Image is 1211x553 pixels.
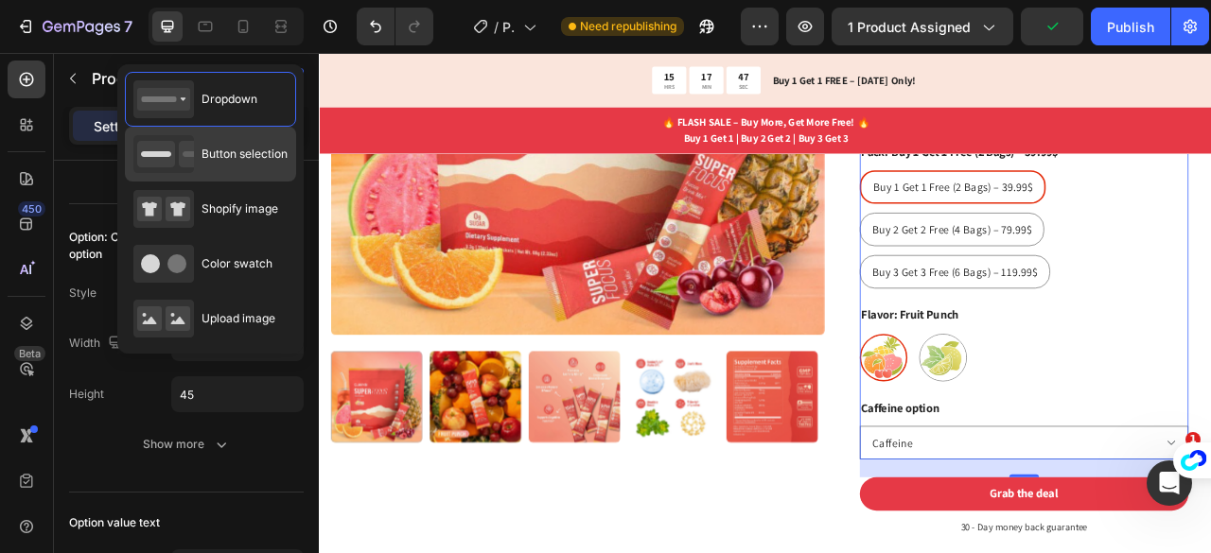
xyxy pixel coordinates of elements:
[848,17,971,37] span: 1 product assigned
[580,18,676,35] span: Need republishing
[704,269,914,287] span: Buy 3 Get 3 Free (6 Bags) – 119.99$
[69,514,160,531] div: Option value text
[202,310,275,327] span: Upload image
[94,116,147,136] p: Settings
[202,91,257,108] span: Dropdown
[1147,460,1192,506] iframe: Intercom live chat
[576,25,1133,44] p: Buy 1 Get 1 FREE – [DATE] Only!
[357,8,433,45] div: Undo/Redo
[1185,432,1201,447] span: 1
[1091,8,1170,45] button: Publish
[1107,17,1154,37] div: Publish
[704,216,907,233] span: Buy 2 Get 2 Free (4 Bags) – 79.99$
[8,8,141,45] button: 7
[202,255,272,272] span: Color swatch
[69,285,97,302] div: Style
[18,201,45,216] div: 450
[502,17,516,37] span: Product Page - [DATE] 10:51:13
[202,146,288,163] span: Button selection
[319,53,1211,553] iframe: To enrich screen reader interactions, please activate Accessibility in Grammarly extension settings
[14,346,45,361] div: Beta
[69,386,104,403] div: Height
[143,435,231,454] div: Show more
[705,162,908,180] span: Buy 1 Get 1 Free (2 Bags) – 39.99$
[69,154,304,188] button: Show more
[202,200,278,217] span: Shopify image
[688,441,791,464] legend: Caffeine option
[494,17,499,37] span: /
[92,67,253,90] p: Product Variants & Swatches
[172,377,303,411] input: Auto
[832,8,1013,45] button: 1 product assigned
[69,229,167,263] div: Option: Caffeine option
[2,78,1133,118] p: 🔥 FLASH SALE – Buy More, Get More Free! 🔥 Buy 1 Get 1 | Buy 2 Get 2 | Buy 3 Get 3
[69,427,304,461] button: Show more
[688,322,816,346] legend: Flavor: Fruit Punch
[69,331,127,356] div: Width
[124,15,132,38] p: 7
